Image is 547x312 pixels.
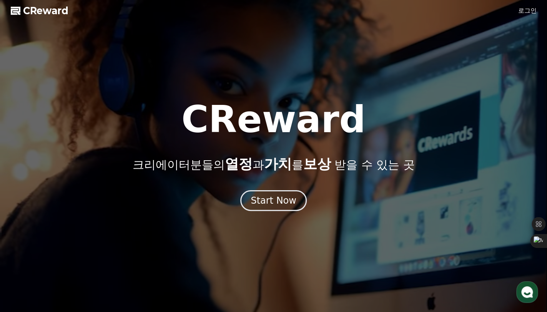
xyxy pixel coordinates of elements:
[240,190,307,211] button: Start Now
[51,244,99,263] a: 대화
[99,244,148,263] a: 설정
[264,156,291,172] span: 가치
[303,156,331,172] span: 보상
[119,255,128,261] span: 설정
[24,255,29,261] span: 홈
[224,156,252,172] span: 열정
[240,198,307,205] a: Start Now
[132,156,414,172] p: 크리에이터분들의 과 를 받을 수 있는 곳
[181,101,366,138] h1: CReward
[251,194,296,207] div: Start Now
[70,256,80,262] span: 대화
[2,244,51,263] a: 홈
[518,6,537,15] a: 로그인
[11,5,68,17] a: CReward
[23,5,68,17] span: CReward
